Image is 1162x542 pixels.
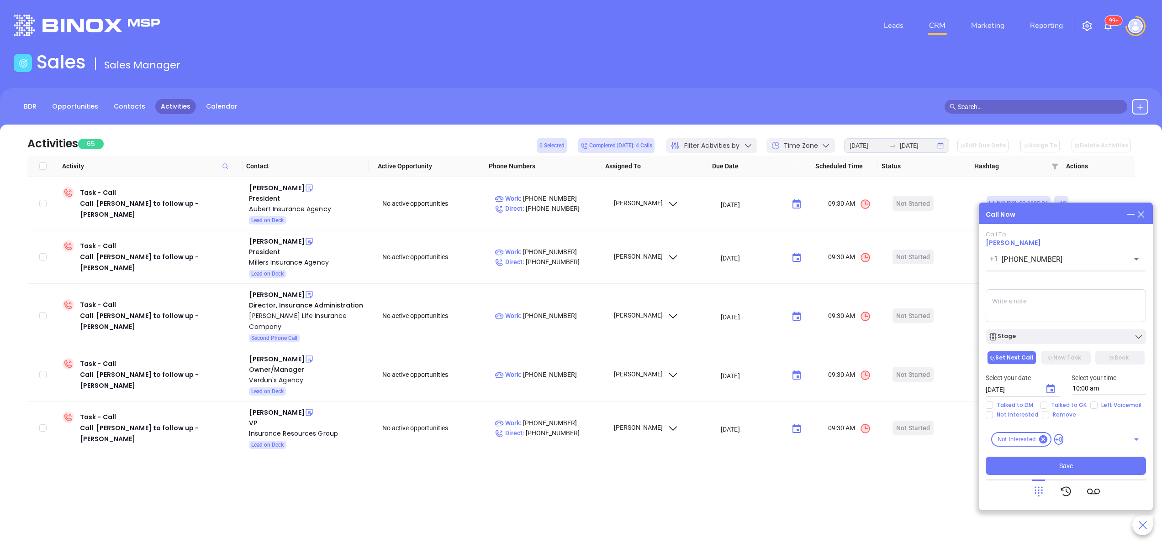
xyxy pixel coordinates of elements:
[1002,254,1116,265] input: Enter phone number or name
[721,253,784,262] input: MM/DD/YYYY
[47,99,104,114] a: Opportunities
[787,420,806,438] button: Choose date, selected date is Sep 19, 2025
[828,198,871,210] span: 09:30 AM
[249,193,370,203] div: President
[1082,21,1093,31] img: iconSetting
[382,311,487,321] div: No active opportunities
[988,332,1016,341] div: Stage
[950,104,956,110] span: search
[249,375,370,386] a: Verdun's Agency
[986,329,1146,344] button: Stage
[495,418,605,428] p: [PHONE_NUMBER]
[613,370,679,378] span: [PERSON_NAME]
[986,210,1015,219] div: Call Now
[495,258,524,266] span: Direct :
[80,422,242,444] div: Call [PERSON_NAME] to follow up - [PERSON_NAME]
[108,99,151,114] a: Contacts
[251,440,284,450] span: Lead on Deck
[613,253,679,260] span: [PERSON_NAME]
[1026,16,1067,35] a: Reporting
[991,432,1051,447] div: Not Interested
[251,386,284,396] span: Lead on Deck
[80,299,242,332] div: Task - Call
[495,205,524,212] span: Direct :
[721,312,784,321] input: MM/DD/YYYY
[382,370,487,380] div: No active opportunities
[958,102,1122,112] input: Search…
[495,311,605,321] p: [PHONE_NUMBER]
[800,156,878,177] th: Scheduled Time
[1103,21,1114,31] img: iconNotification
[986,238,1041,247] a: [PERSON_NAME]
[249,365,370,375] div: Owner/Manager
[80,187,242,220] div: Task - Call
[382,252,487,262] div: No active opportunities
[1130,433,1143,446] button: Open
[1056,198,1066,208] span: + 10
[251,269,284,279] span: Lead on Deck
[828,311,871,322] span: 09:30 AM
[708,156,801,177] th: Due Date
[495,371,522,378] span: Work :
[986,373,1061,383] p: Select your date
[80,198,242,220] div: Call [PERSON_NAME] to follow up - [PERSON_NAME]
[495,193,605,203] p: [PHONE_NUMBER]
[896,421,930,435] div: Not Started
[993,401,1037,409] span: Talked to DM
[14,15,160,36] img: logo
[80,251,242,273] div: Call [PERSON_NAME] to follow up - [PERSON_NAME]
[967,16,1008,35] a: Marketing
[850,141,885,151] input: Start date
[249,428,370,439] a: Insurance Resources Group
[986,385,1038,394] input: MM/DD/YYYY
[104,58,180,72] span: Sales Manager
[1041,380,1060,398] button: Choose date, selected date is Sep 20, 2025
[613,424,679,431] span: [PERSON_NAME]
[1130,253,1143,266] button: Open
[602,156,708,177] th: Assigned To
[495,248,522,255] span: Work :
[249,354,304,365] div: [PERSON_NAME]
[787,366,806,385] button: Choose date, selected date is Sep 19, 2025
[249,203,370,214] div: Aubert Insurance Agency
[249,247,370,257] div: President
[539,141,565,151] span: 0 Selected
[974,161,1047,171] span: Hashtag
[990,254,998,265] p: +1
[613,199,679,207] span: [PERSON_NAME]
[721,200,784,209] input: MM/DD/YYYY
[1105,16,1122,25] sup: 100
[369,156,485,177] th: Active Opportunity
[992,435,1041,444] span: Not Interested
[249,310,370,332] a: [PERSON_NAME] Life Insurance Company
[787,307,806,326] button: Choose date, selected date is Sep 19, 2025
[243,156,369,177] th: Contact
[889,142,896,149] span: swap-right
[986,457,1146,475] button: Save
[1054,434,1063,445] span: +8
[1062,156,1121,177] th: Actions
[249,407,304,418] div: [PERSON_NAME]
[986,230,1006,239] span: Call To
[382,423,487,433] div: No active opportunities
[896,196,930,211] div: Not Started
[155,99,196,114] a: Activities
[249,289,304,300] div: [PERSON_NAME]
[1047,401,1090,409] span: Talked to GK
[251,333,297,343] span: Second Phone Call
[80,412,242,444] div: Task - Call
[993,411,1042,418] span: Not Interested
[249,257,370,268] a: Millers Insurance Agency
[878,156,965,177] th: Status
[1128,19,1143,33] img: user
[249,300,370,310] div: Director, Insurance Administration
[828,423,871,434] span: 09:30 AM
[787,249,806,267] button: Choose date, selected date is Sep 19, 2025
[1049,411,1080,418] span: Remove
[249,236,304,247] div: [PERSON_NAME]
[495,429,524,437] span: Direct :
[957,139,1009,152] button: Edit Due Date
[495,195,522,202] span: Work :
